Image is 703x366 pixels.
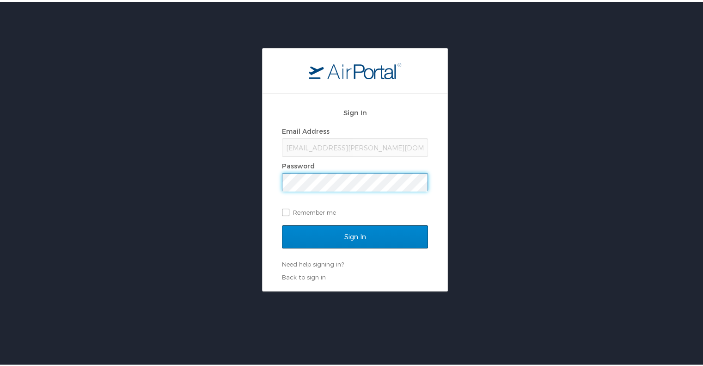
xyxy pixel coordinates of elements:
[282,272,326,279] a: Back to sign in
[309,61,401,77] img: logo
[282,160,315,168] label: Password
[282,204,428,217] label: Remember me
[282,259,344,266] a: Need help signing in?
[282,223,428,247] input: Sign In
[282,105,428,116] h2: Sign In
[282,125,330,133] label: Email Address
